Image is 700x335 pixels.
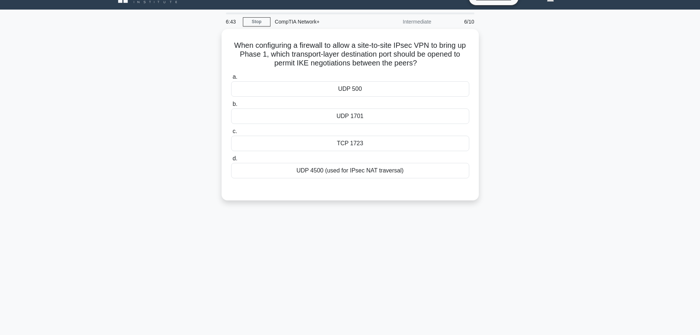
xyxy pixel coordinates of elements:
h5: When configuring a firewall to allow a site-to-site IPsec VPN to bring up Phase 1, which transpor... [230,41,470,68]
div: 6:43 [222,14,243,29]
div: CompTIA Network+ [270,14,371,29]
span: c. [233,128,237,134]
div: 6/10 [436,14,479,29]
span: d. [233,155,237,161]
div: Intermediate [371,14,436,29]
div: UDP 500 [231,81,469,97]
div: UDP 4500 (used for IPsec NAT traversal) [231,163,469,178]
div: TCP 1723 [231,136,469,151]
span: a. [233,74,237,80]
a: Stop [243,17,270,26]
span: b. [233,101,237,107]
div: UDP 1701 [231,108,469,124]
